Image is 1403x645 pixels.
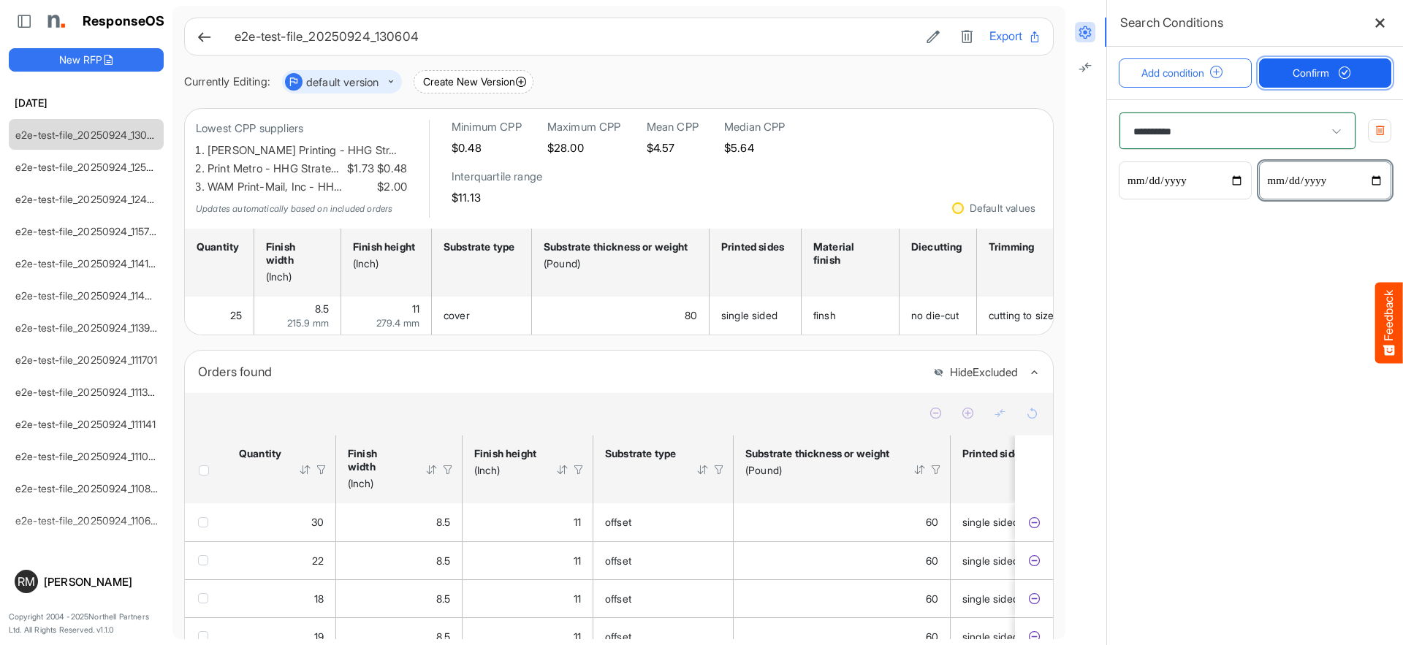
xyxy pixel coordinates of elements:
div: Finish height [474,447,537,460]
button: HideExcluded [933,367,1018,379]
span: offset [605,516,631,528]
h5: $5.64 [724,142,786,154]
td: single sided is template cell Column Header httpsnorthellcomontologiesmapping-rulesmanufacturingh... [710,297,802,335]
td: e398c8c4-73a1-49a4-8dc4-5e3d4e27171d is template cell Column Header [1015,503,1056,541]
div: Quantity [239,447,280,460]
div: Trimming [989,240,1057,253]
span: 60 [926,592,938,605]
span: Confirm [1293,65,1357,81]
div: Printed sides [721,240,785,253]
span: 22 [312,554,324,567]
th: Header checkbox [185,435,227,503]
td: 30 is template cell Column Header httpsnorthellcomontologiesmapping-rulesorderhasquantity [227,503,336,541]
a: e2e-test-file_20250924_130604 [15,129,167,141]
a: e2e-test-file_20250924_115731 [15,225,159,237]
span: $2.00 [374,178,407,196]
span: 80 [685,309,697,321]
td: checkbox [185,541,227,579]
span: offset [605,592,631,605]
span: $1.73 [344,160,374,178]
div: Filter Icon [572,463,585,476]
td: finsh is template cell Column Header httpsnorthellcomontologiesmapping-rulesmanufacturinghassubst... [802,297,900,335]
div: Quantity [197,240,237,253]
td: 8.5 is template cell Column Header httpsnorthellcomontologiesmapping-rulesmeasurementhasfinishsiz... [254,297,341,335]
td: 11 is template cell Column Header httpsnorthellcomontologiesmapping-rulesmeasurementhasfinishsize... [463,579,593,617]
li: [PERSON_NAME] Printing - HHG Str… [208,142,407,160]
a: e2e-test-file_20250924_111033 [15,450,161,462]
h6: Median CPP [724,120,786,134]
div: Filter Icon [441,463,455,476]
span: 25 [230,309,242,321]
td: 22 is template cell Column Header httpsnorthellcomontologiesmapping-rulesorderhasquantity [227,541,336,579]
td: 8.5 is template cell Column Header httpsnorthellcomontologiesmapping-rulesmeasurementhasfinishsiz... [336,579,463,617]
a: e2e-test-file_20250924_111141 [15,418,156,430]
td: 18 is template cell Column Header httpsnorthellcomontologiesmapping-rulesorderhasquantity [227,579,336,617]
span: 8.5 [436,592,450,605]
div: Finish width [266,240,324,267]
div: Filter Icon [929,463,943,476]
button: Delete [956,27,978,46]
span: 30 [311,516,324,528]
div: [PERSON_NAME] [44,576,158,587]
td: checkbox [185,579,227,617]
span: single sided [962,554,1019,567]
td: offset is template cell Column Header httpsnorthellcomontologiesmapping-rulesmaterialhassubstrate... [593,503,734,541]
div: Currently Editing: [184,73,270,91]
h5: $0.48 [452,142,522,154]
span: cutting to size [989,309,1054,321]
div: Substrate thickness or weight [544,240,693,253]
button: Add condition [1119,58,1252,88]
div: Filter Icon [315,463,328,476]
a: e2e-test-file_20250924_111701 [15,354,158,366]
span: 8.5 [436,554,450,567]
p: Lowest CPP suppliers [196,120,407,138]
div: Substrate thickness or weight [745,447,894,460]
td: 8.5 is template cell Column Header httpsnorthellcomontologiesmapping-rulesmeasurementhasfinishsiz... [336,541,463,579]
span: single sided [962,630,1019,643]
em: Updates automatically based on included orders [196,203,392,214]
button: Edit [922,27,944,46]
span: 279.4 mm [376,317,419,329]
td: 11 is template cell Column Header httpsnorthellcomontologiesmapping-rulesmeasurementhasfinishsize... [341,297,432,335]
td: single sided is template cell Column Header httpsnorthellcomontologiesmapping-rulesmanufacturingh... [951,579,1082,617]
span: 18 [314,592,324,605]
span: 11 [574,592,581,605]
a: e2e-test-file_20250924_114134 [15,257,161,270]
td: 60 is template cell Column Header httpsnorthellcomontologiesmapping-rulesmaterialhasmaterialthick... [734,541,951,579]
h6: Maximum CPP [547,120,621,134]
div: (Inch) [353,257,415,270]
div: Finish height [353,240,415,253]
p: Copyright 2004 - 2025 Northell Partners Ltd. All Rights Reserved. v 1.1.0 [9,611,164,636]
td: 8.5 is template cell Column Header httpsnorthellcomontologiesmapping-rulesmeasurementhasfinishsiz... [336,503,463,541]
li: WAM Print-Mail, Inc - HH… [208,178,407,196]
div: Substrate type [605,447,677,460]
td: fd72eccd-54f9-452b-aa94-9208921166d1 is template cell Column Header [1015,541,1056,579]
div: Diecutting [911,240,960,253]
span: 60 [926,516,938,528]
td: offset is template cell Column Header httpsnorthellcomontologiesmapping-rulesmaterialhassubstrate... [593,579,734,617]
button: Exclude [1027,554,1041,568]
h5: $28.00 [547,142,621,154]
td: single sided is template cell Column Header httpsnorthellcomontologiesmapping-rulesmanufacturingh... [951,541,1082,579]
div: (Pound) [544,257,693,270]
td: 11 is template cell Column Header httpsnorthellcomontologiesmapping-rulesmeasurementhasfinishsize... [463,503,593,541]
a: e2e-test-file_20250924_110646 [15,514,164,527]
span: 11 [574,630,581,643]
h5: $11.13 [452,191,542,204]
span: 11 [574,554,581,567]
button: Create New Version [414,70,533,93]
td: 80 is template cell Column Header httpsnorthellcomontologiesmapping-rulesmaterialhasmaterialthick... [532,297,710,335]
div: (Inch) [474,464,537,477]
li: Print Metro - HHG Strate… [208,160,407,178]
span: 8.5 [315,302,329,315]
div: (Inch) [348,477,406,490]
div: Material finish [813,240,883,267]
h6: Search Conditions [1120,12,1223,33]
span: $0.48 [374,160,407,178]
span: single sided [962,592,1019,605]
h6: e2e-test-file_20250924_130604 [235,31,910,43]
td: cover is template cell Column Header httpsnorthellcomontologiesmapping-rulesmaterialhassubstratem... [432,297,532,335]
a: e2e-test-file_20250924_124028 [15,193,166,205]
h6: Interquartile range [452,169,542,184]
a: e2e-test-file_20250924_110803 [15,482,164,495]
